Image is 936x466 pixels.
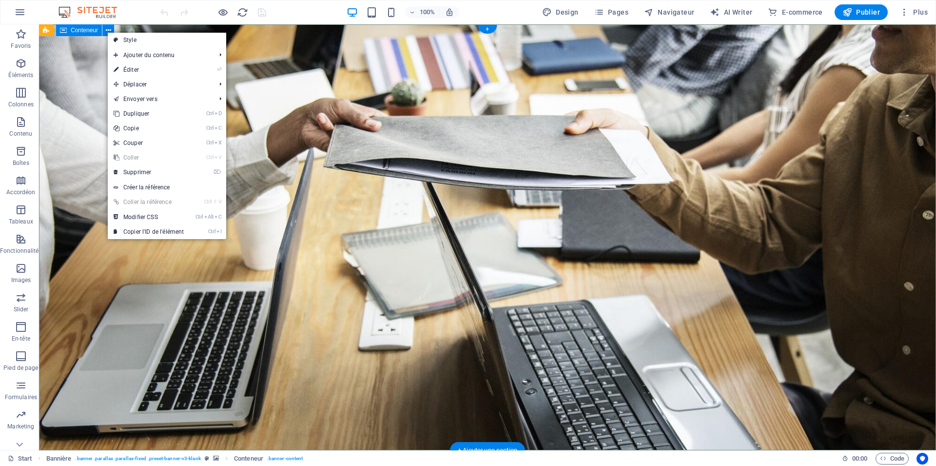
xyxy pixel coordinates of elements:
[108,136,190,150] a: CtrlXCouper
[420,6,435,18] h6: 100%
[710,7,752,17] span: AI Writer
[876,453,909,465] button: Code
[205,456,209,461] i: Cet élément est une présélection personnalisable.
[108,77,212,92] span: Déplacer
[835,4,888,20] button: Publier
[108,48,212,62] span: Ajouter du contenu
[214,140,221,146] i: X
[916,453,928,465] button: Usercentrics
[108,210,190,224] a: CtrlAltCModifier CSS
[56,6,129,18] img: Editor Logo
[204,214,214,220] i: Alt
[8,453,32,465] a: Cliquez pour annuler la sélection. Double-cliquez pour ouvrir Pages.
[46,453,72,465] span: Cliquez pour sélectionner. Double-cliquez pour modifier.
[108,165,190,180] a: ⌦Supprimer
[594,7,628,17] span: Pages
[590,4,632,20] button: Pages
[842,453,868,465] h6: Durée de la session
[538,4,583,20] div: Design (Ctrl+Alt+Y)
[8,71,33,79] p: Éléments
[896,4,932,20] button: Plus
[108,106,190,121] a: CtrlDDupliquer
[214,125,221,131] i: C
[644,7,694,17] span: Navigateur
[71,27,98,33] span: Conteneur
[764,4,826,20] button: E-commerce
[478,25,497,34] div: +
[234,453,263,465] span: Cliquez pour sélectionner. Double-cliquez pour modifier.
[14,305,29,313] p: Slider
[899,7,928,17] span: Plus
[237,7,248,18] i: Actualiser la page
[206,154,214,161] i: Ctrl
[213,456,219,461] i: Cet élément contient un arrière-plan.
[213,199,217,205] i: ⇧
[217,66,221,73] i: ⏎
[880,453,904,465] span: Code
[11,276,31,284] p: Images
[7,423,34,430] p: Marketing
[214,154,221,161] i: V
[204,199,212,205] i: Ctrl
[208,228,216,235] i: Ctrl
[706,4,756,20] button: AI Writer
[11,42,31,50] p: Favoris
[206,110,214,117] i: Ctrl
[206,140,214,146] i: Ctrl
[108,150,190,165] a: CtrlVColler
[108,62,190,77] a: ⏎Éditer
[859,455,860,462] span: :
[108,224,190,239] a: CtrlICopier l'ID de l'élément
[108,195,190,209] a: Ctrl⇧VColler la référence
[640,4,698,20] button: Navigateur
[267,453,303,465] span: . banner-content
[852,453,867,465] span: 00 00
[108,121,190,136] a: CtrlCCopie
[5,393,37,401] p: Formulaires
[206,125,214,131] i: Ctrl
[768,7,822,17] span: E-commerce
[214,110,221,117] i: D
[842,7,880,17] span: Publier
[450,442,525,459] div: + Ajouter une section
[8,101,34,108] p: Colonnes
[108,33,226,47] a: Style
[214,169,221,175] i: ⌦
[445,8,454,17] i: Lors du redimensionnement, ajuster automatiquement le niveau de zoom en fonction de l'appareil sé...
[9,130,32,138] p: Contenu
[108,180,226,195] a: Créer la référence
[13,159,29,167] p: Boîtes
[218,199,221,205] i: V
[214,214,221,220] i: C
[6,188,35,196] p: Accordéon
[12,335,30,343] p: En-tête
[217,6,229,18] button: Cliquez ici pour quitter le mode Aperçu et poursuivre l'édition.
[542,7,579,17] span: Design
[236,6,248,18] button: reload
[108,92,212,106] a: Envoyer vers
[46,453,303,465] nav: breadcrumb
[216,228,221,235] i: I
[538,4,583,20] button: Design
[405,6,440,18] button: 100%
[75,453,200,465] span: . banner .parallax .parallax-fixed .preset-banner-v3-klank
[9,218,33,225] p: Tableaux
[3,364,38,372] p: Pied de page
[195,214,203,220] i: Ctrl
